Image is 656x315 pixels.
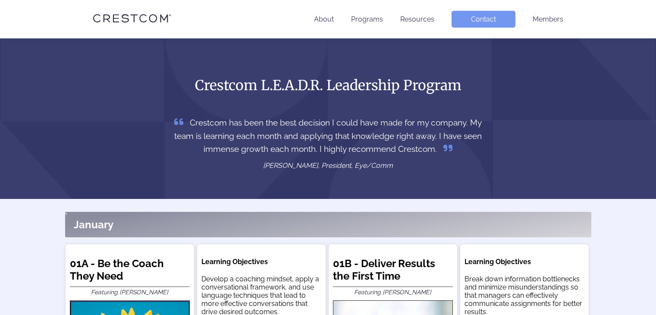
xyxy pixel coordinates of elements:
[70,257,190,287] h2: 01A - Be the Coach They Need
[354,289,431,296] em: Featuring [PERSON_NAME]
[333,257,453,287] h2: 01B - Deliver Results the First Time
[314,15,334,23] a: About
[351,15,383,23] a: Programs
[65,212,591,237] div: "
[263,161,393,170] i: [PERSON_NAME], President, Eye/Comm
[452,11,515,28] a: Contact
[201,258,321,266] h4: Learning Objectives
[465,258,584,266] h4: Learning Objectives
[174,118,482,154] span: Crestcom has been the best decision I could have made for my company. My team is learning each mo...
[74,218,113,231] h2: January
[533,15,563,23] a: Members
[163,76,493,94] h1: Crestcom L.E.A.D.R. Leadership Program
[400,15,434,23] a: Resources
[91,289,168,296] em: Featuring [PERSON_NAME]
